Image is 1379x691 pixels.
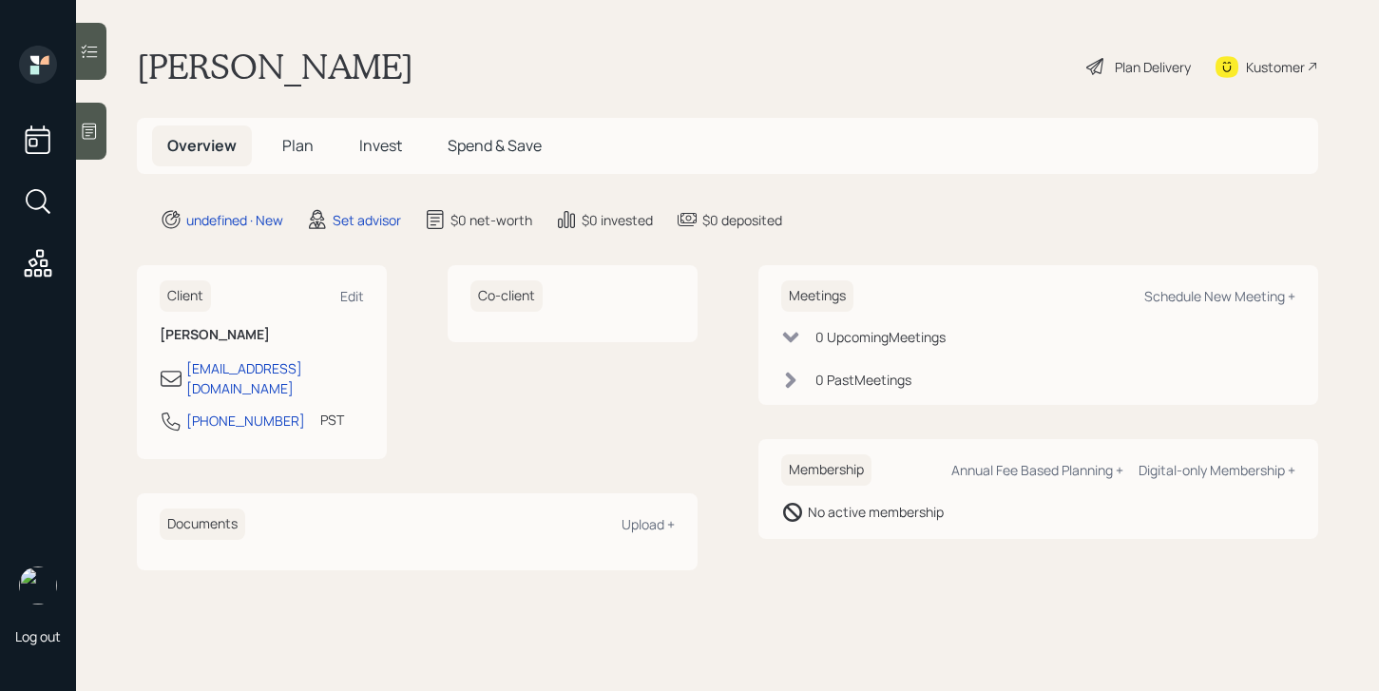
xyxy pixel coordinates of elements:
img: retirable_logo.png [19,566,57,605]
div: Annual Fee Based Planning + [951,461,1123,479]
div: 0 Upcoming Meeting s [815,327,946,347]
div: Digital-only Membership + [1139,461,1295,479]
div: $0 net-worth [450,210,532,230]
div: Schedule New Meeting + [1144,287,1295,305]
div: Set advisor [333,210,401,230]
div: undefined · New [186,210,283,230]
div: Plan Delivery [1115,57,1191,77]
span: Overview [167,135,237,156]
div: Upload + [622,515,675,533]
div: PST [320,410,344,430]
h1: [PERSON_NAME] [137,46,413,87]
span: Invest [359,135,402,156]
div: $0 invested [582,210,653,230]
span: Spend & Save [448,135,542,156]
div: $0 deposited [702,210,782,230]
h6: Meetings [781,280,853,312]
span: Plan [282,135,314,156]
div: 0 Past Meeting s [815,370,911,390]
div: Kustomer [1246,57,1305,77]
h6: Co-client [470,280,543,312]
div: No active membership [808,502,944,522]
div: [PHONE_NUMBER] [186,411,305,431]
h6: [PERSON_NAME] [160,327,364,343]
h6: Client [160,280,211,312]
div: Edit [340,287,364,305]
div: Log out [15,627,61,645]
div: [EMAIL_ADDRESS][DOMAIN_NAME] [186,358,364,398]
h6: Documents [160,509,245,540]
h6: Membership [781,454,871,486]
